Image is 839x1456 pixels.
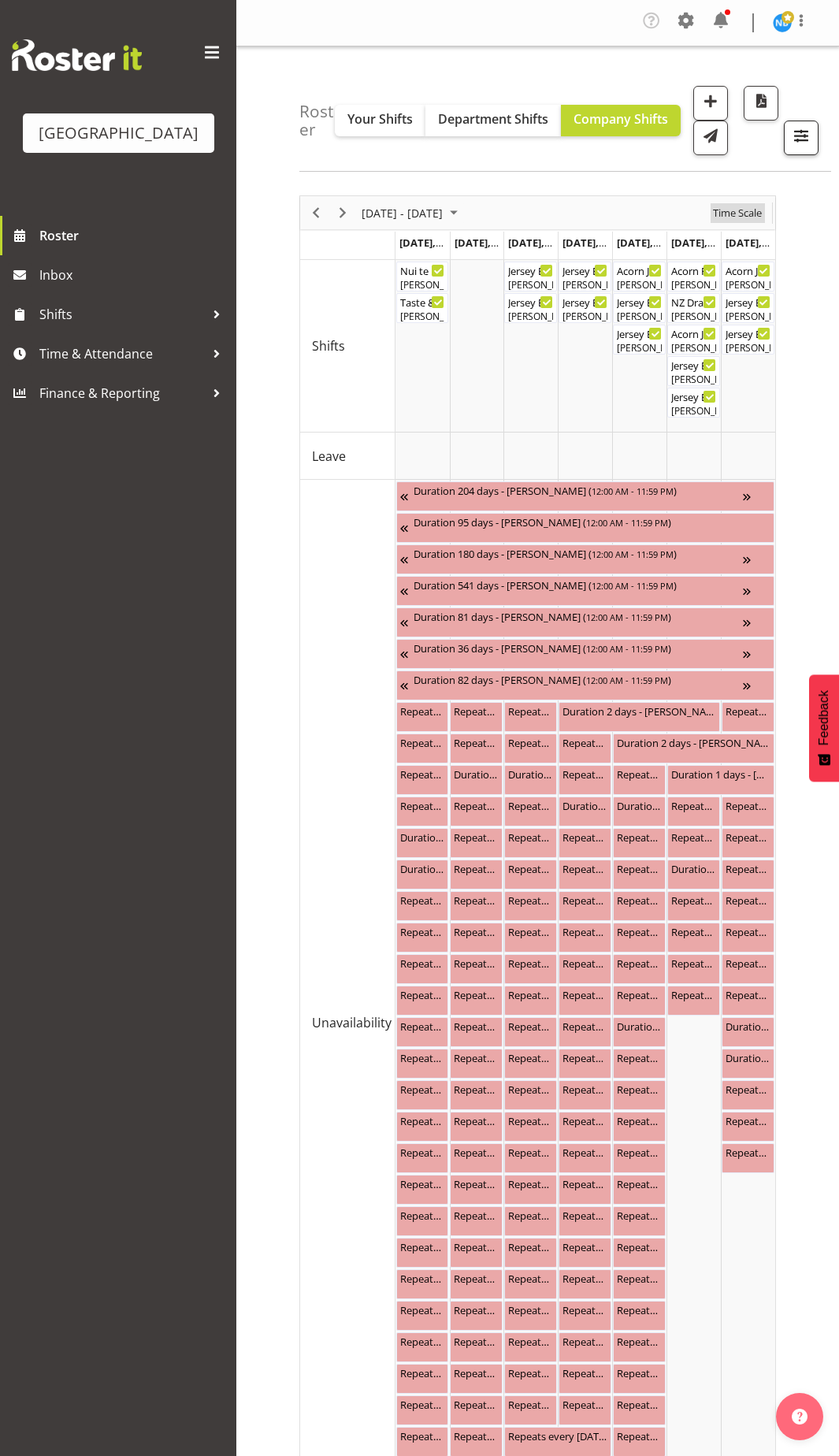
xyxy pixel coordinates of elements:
[617,325,662,341] div: Jersey Boys ( )
[559,293,611,323] div: Shifts"s event - Jersey Boys Begin From Thursday, September 11, 2025 at 6:00:00 PM GMT+12:00 Ends...
[667,765,774,795] div: Unavailability"s event - Duration 1 days - Hanna Peters Begin From Saturday, September 13, 2025 a...
[396,1017,449,1047] div: Unavailability"s event - Repeats every monday, tuesday, wednesday, thursday, friday - Davey Van G...
[613,1112,666,1142] div: Unavailability"s event - Repeats every monday, tuesday, wednesday, thursday, friday - Alex Freema...
[726,1081,770,1097] div: Repeats every [DATE] - [PERSON_NAME] ( )
[414,577,743,592] div: Duration 541 days - [PERSON_NAME] ( )
[396,607,774,637] div: Unavailability"s event - Duration 81 days - Grace Cavell Begin From Thursday, July 17, 2025 at 12...
[450,1017,503,1047] div: Unavailability"s event - Repeats every tuesday - Skye Colonna Begin From Tuesday, September 9, 20...
[400,923,445,939] div: Repeats every [DATE], [DATE], [DATE], [DATE], [DATE] - [PERSON_NAME] ( )
[722,293,774,323] div: Shifts"s event - Jersey Boys FOHM shift Begin From Sunday, September 14, 2025 at 2:15:00 PM GMT+1...
[722,262,774,292] div: Shifts"s event - Acorn Junior Art Awards - X-Space Begin From Sunday, September 14, 2025 at 9:45:...
[508,923,553,939] div: Repeats every [DATE], [DATE], [DATE], [DATE], [DATE] - [PERSON_NAME] ( )
[562,860,607,876] div: Repeats every [DATE], [DATE], [DATE], [DATE] - [PERSON_NAME] ( )
[450,828,503,858] div: Unavailability"s event - Repeats every monday, tuesday, thursday, friday - Aiddie Carnihan Begin ...
[39,381,205,405] span: Finance & Reporting
[617,294,662,310] div: Jersey Boys FOHM shift ( )
[671,388,716,404] div: Jersey Boys ( )
[722,828,774,858] div: Unavailability"s event - Repeats every sunday - Amy Duncanson Begin From Sunday, September 14, 20...
[617,1081,662,1097] div: Repeats every [DATE] - [PERSON_NAME] ( )
[508,860,553,876] div: Repeats every [DATE], [DATE], [DATE], [DATE], [DATE] - [PERSON_NAME] ( )
[400,734,445,750] div: Repeats every [DATE], [DATE], [DATE], [DATE] - [PERSON_NAME] ( )
[562,829,607,845] div: Repeats every [DATE] - [PERSON_NAME] ( )
[396,639,774,669] div: Unavailability"s event - Duration 36 days - Caro Richards Begin From Sunday, August 10, 2025 at 1...
[562,1018,607,1034] div: Repeats every [DATE] - [PERSON_NAME] ( )
[504,860,557,890] div: Unavailability"s event - Repeats every monday, tuesday, wednesday, thursday, friday - Elea Hargre...
[414,514,770,529] div: Duration 95 days - [PERSON_NAME] ( )
[617,1018,662,1034] div: Duration 8 hours - [PERSON_NAME] ( )
[396,986,449,1016] div: Unavailability"s event - Repeats every monday, tuesday, wednesday, thursday, friday - Elea Hargre...
[671,404,716,418] div: [PERSON_NAME], [PERSON_NAME], [PERSON_NAME], [PERSON_NAME], [PERSON_NAME], [PERSON_NAME], [PERSON...
[559,954,611,984] div: Unavailability"s event - Repeats every monday, tuesday, wednesday, thursday, friday - Davey Van G...
[396,293,449,323] div: Shifts"s event - Taste & Tourism (Details TBC) Begin From Monday, September 8, 2025 at 4:00:00 PM...
[586,611,668,623] span: 12:00 AM - 11:59 PM
[561,105,681,136] button: Company Shifts
[450,702,503,732] div: Unavailability"s event - Repeats every monday, tuesday, saturday, sunday - Dion Stewart Begin Fro...
[360,203,444,223] span: [DATE] - [DATE]
[454,923,499,939] div: Repeats every [DATE], [DATE], [DATE], [DATE], [DATE] - [PERSON_NAME] ( )
[454,892,499,908] div: Repeats every [DATE], [DATE], [DATE] - [PERSON_NAME] ( )
[617,262,662,278] div: Acorn Junior Art Awards - X-Space. FOHM/Bar Shift ( )
[671,262,716,278] div: Acorn Foundation Tauranga Distributions Morning Tea Cargo Shed ( )
[726,923,770,939] div: Repeats every [DATE] - [PERSON_NAME] ( )
[726,1049,770,1065] div: Duration 7 hours - [PERSON_NAME] ( )
[711,203,765,223] button: Time Scale
[617,829,662,845] div: Repeats every [DATE] - [PERSON_NAME] ( )
[504,891,557,921] div: Unavailability"s event - Repeats every wednesday - Aiddie Carnihan Begin From Wednesday, Septembe...
[613,293,666,323] div: Shifts"s event - Jersey Boys FOHM shift Begin From Friday, September 12, 2025 at 5:15:00 PM GMT+1...
[450,860,503,890] div: Unavailability"s event - Repeats every monday, tuesday, wednesday, thursday, friday - Jody Smart ...
[400,310,445,324] div: [PERSON_NAME]
[306,203,327,223] button: Previous
[450,797,503,826] div: Unavailability"s event - Repeats every tuesday - Hanna Peters Begin From Tuesday, September 9, 20...
[617,1112,662,1128] div: Repeats every [DATE], [DATE], [DATE], [DATE], [DATE] - [PERSON_NAME] ( )
[744,86,778,121] button: Download a PDF of the roster according to the set date range.
[617,923,662,939] div: Repeats every [DATE], [DATE], [DATE] - [PERSON_NAME] ( )
[667,293,720,323] div: Shifts"s event - NZ Drama Auditions Begin From Saturday, September 13, 2025 at 9:15:00 AM GMT+12:...
[693,86,728,121] button: Add a new shift
[400,278,445,292] div: [PERSON_NAME], [PERSON_NAME], [PERSON_NAME]
[562,1112,607,1128] div: Repeats every [DATE], [DATE], [DATE], [DATE], [DATE] - [PERSON_NAME] Awhina [PERSON_NAME] ( )
[671,357,716,373] div: Jersey Boys FOHM shift ( )
[722,923,774,953] div: Unavailability"s event - Repeats every sunday - Max Allan Begin From Sunday, September 14, 2025 a...
[671,325,716,341] div: Acorn Junior Art Awards - X-Space ( )
[414,545,743,561] div: Duration 180 days - [PERSON_NAME] ( )
[613,923,666,953] div: Unavailability"s event - Repeats every monday, tuesday, friday - Max Allan Begin From Friday, Sep...
[667,923,720,953] div: Unavailability"s event - Repeats every monday, tuesday, wednesday, thursday, friday, saturday - J...
[671,797,716,813] div: Repeats every [DATE], [DATE], [DATE], [DATE] - [PERSON_NAME] ( )
[438,110,548,128] span: Department Shifts
[726,1144,770,1160] div: Repeats every [DATE], [DATE] - [PERSON_NAME] ( )
[559,734,611,763] div: Unavailability"s event - Repeats every monday, tuesday, wednesday, thursday, friday, saturday, su...
[504,1175,557,1205] div: Unavailability"s event - Repeats every monday, tuesday, wednesday, thursday, friday - Sumner Raos...
[396,765,449,795] div: Unavailability"s event - Repeats every monday, tuesday, wednesday, thursday, friday, saturday, su...
[726,703,770,719] div: Repeats every [DATE] - [PERSON_NAME] ( )
[396,481,774,511] div: Unavailability"s event - Duration 204 days - Fiona Macnab Begin From Monday, March 10, 2025 at 12...
[722,1017,774,1047] div: Unavailability"s event - Duration 8 hours - Renée Hewitt Begin From Sunday, September 14, 2025 at...
[508,262,553,278] div: Jersey Boys FOHM shift ( )
[414,482,743,498] div: Duration 204 days - [PERSON_NAME] ( )
[414,640,743,656] div: Duration 36 days - [PERSON_NAME] ( )
[414,608,743,624] div: Duration 81 days - [PERSON_NAME] ( )
[617,310,662,324] div: [PERSON_NAME]
[726,262,770,278] div: Acorn Junior Art Awards - X-Space ( )
[809,674,839,782] button: Feedback - Show survey
[617,1144,662,1160] div: Repeats every [DATE], [DATE], [DATE], [DATE], [DATE] - [PERSON_NAME] Awhina [PERSON_NAME] ( )
[562,262,607,278] div: Jersey Boys FOHM shift ( )
[400,892,445,908] div: Repeats every [DATE], [DATE], [DATE], [DATE] - [PERSON_NAME] ( )
[504,1017,557,1047] div: Unavailability"s event - Repeats every wednesday - Skye Colonna Begin From Wednesday, September 1...
[454,1081,499,1097] div: Repeats every [DATE], [DATE], [DATE], [DATE], [DATE] - [PERSON_NAME] ( )
[671,892,716,908] div: Repeats every [DATE] - [PERSON_NAME] ( )
[396,923,449,953] div: Unavailability"s event - Repeats every monday, tuesday, wednesday, thursday, friday - Jody Smart ...
[586,516,668,529] span: 12:00 AM - 11:59 PM
[508,734,553,750] div: Repeats every [DATE], [DATE] - [PERSON_NAME] ( )
[559,1049,611,1079] div: Unavailability"s event - Repeats every monday, tuesday, wednesday, thursday, friday - Lydia Noble...
[562,892,607,908] div: Repeats every [DATE], [DATE], [DATE], [DATE], [DATE] - [PERSON_NAME] ( )
[39,263,228,287] span: Inbox
[722,797,774,826] div: Unavailability"s event - Repeats every monday, tuesday, saturday, sunday - Dion Stewart Begin Fro...
[613,734,774,763] div: Unavailability"s event - Duration 2 days - Amy Duncanson Begin From Friday, September 12, 2025 at...
[722,1080,774,1110] div: Unavailability"s event - Repeats every sunday - Michelle Englehardt Begin From Sunday, September ...
[613,986,666,1016] div: Unavailability"s event - Repeats every monday, tuesday, wednesday, thursday, friday - Davey Van G...
[508,766,553,782] div: Duration 23 hours - [PERSON_NAME] ( )
[617,734,770,750] div: Duration 2 days - [PERSON_NAME] ( )
[613,1017,666,1047] div: Unavailability"s event - Duration 8 hours - Renée Hewitt Begin From Friday, September 12, 2025 at...
[504,797,557,826] div: Unavailability"s event - Repeats every wednesday - Hanna Peters Begin From Wednesday, September 1...
[562,1049,607,1065] div: Repeats every [DATE], [DATE], [DATE], [DATE], [DATE] - [PERSON_NAME] ( )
